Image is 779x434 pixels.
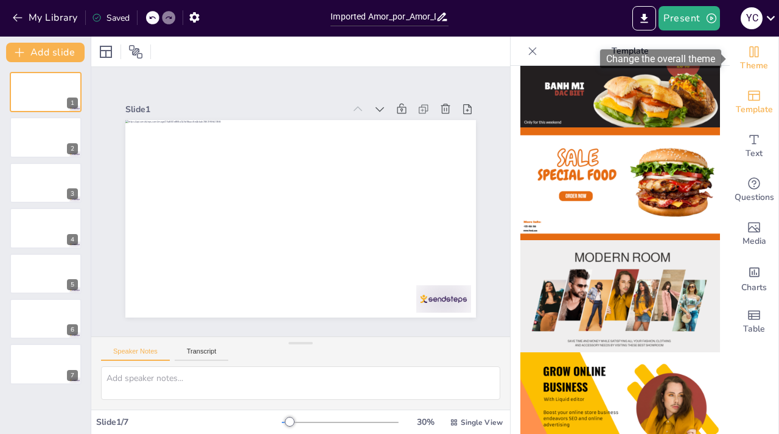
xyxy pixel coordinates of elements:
[6,43,85,62] button: Add slide
[330,8,435,26] input: Insert title
[520,127,720,240] img: thumb-2.png
[730,80,778,124] div: Add ready made slides
[461,418,503,427] span: Single View
[520,240,720,353] img: thumb-3.png
[67,370,78,381] div: 7
[542,37,718,66] p: Template
[10,163,82,203] div: 3
[741,281,767,294] span: Charts
[10,254,82,294] div: 5
[658,6,719,30] button: Present
[730,256,778,300] div: Add charts and graphs
[175,347,229,361] button: Transcript
[101,347,170,361] button: Speaker Notes
[632,6,656,30] button: Export to PowerPoint
[741,7,763,29] div: y c
[746,147,763,160] span: Text
[10,344,82,384] div: 7
[730,124,778,168] div: Add text boxes
[67,98,78,108] div: 1
[10,299,82,339] div: 6
[92,12,130,24] div: Saved
[128,44,143,59] span: Position
[730,37,778,80] div: Change the overall theme
[96,416,282,428] div: Slide 1 / 7
[67,279,78,290] div: 5
[520,15,720,127] img: thumb-1.png
[67,188,78,199] div: 3
[730,212,778,256] div: Add images, graphics, shapes or video
[735,191,774,204] span: Questions
[67,143,78,154] div: 2
[10,208,82,248] div: 4
[740,59,768,73] span: Theme
[730,300,778,344] div: Add a table
[10,72,82,112] div: 1
[9,8,83,27] button: My Library
[736,103,773,116] span: Template
[730,168,778,212] div: Get real-time input from your audience
[67,234,78,245] div: 4
[67,324,78,335] div: 6
[742,235,766,248] span: Media
[147,69,364,126] div: Slide 1
[741,6,763,30] button: y c
[96,42,116,62] div: Layout
[411,416,440,428] div: 30 %
[10,117,82,157] div: 2
[600,49,721,68] div: Change the overall theme
[743,322,765,336] span: Table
